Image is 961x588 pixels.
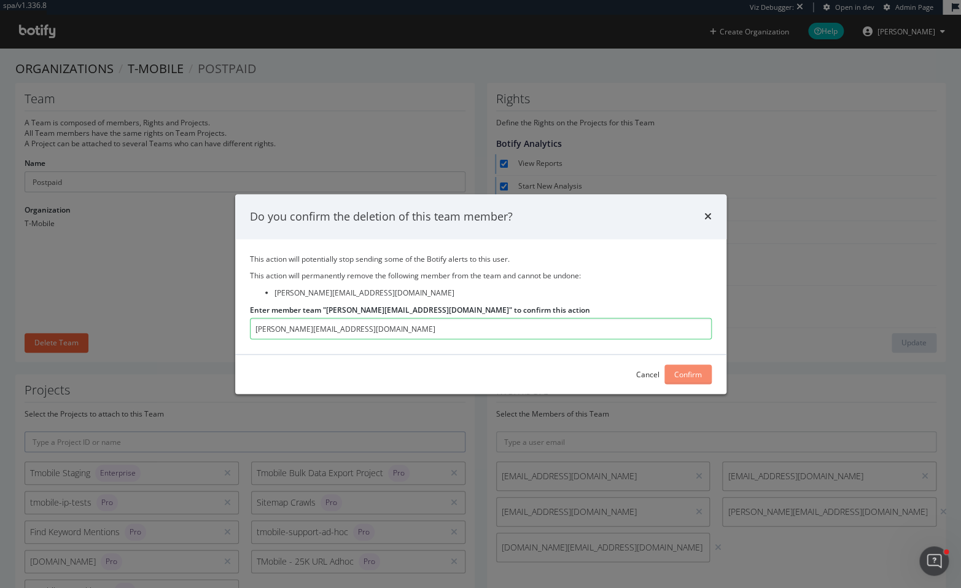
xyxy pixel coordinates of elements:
[636,364,659,384] button: Cancel
[235,194,726,394] div: modal
[250,209,513,225] div: Do you confirm the deletion of this team member?
[250,254,712,265] p: This action will potentially stop sending some of the Botify alerts to this user.
[250,304,590,315] label: Enter member team "[PERSON_NAME][EMAIL_ADDRESS][DOMAIN_NAME]" to confirm this action
[919,546,949,576] iframe: Intercom live chat
[274,288,712,298] li: [PERSON_NAME][EMAIL_ADDRESS][DOMAIN_NAME]
[664,364,712,384] button: Confirm
[674,369,702,380] div: Confirm
[636,369,659,380] div: Cancel
[704,209,712,225] div: times
[250,271,712,281] p: This action will permanently remove the following member from the team and cannot be undone:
